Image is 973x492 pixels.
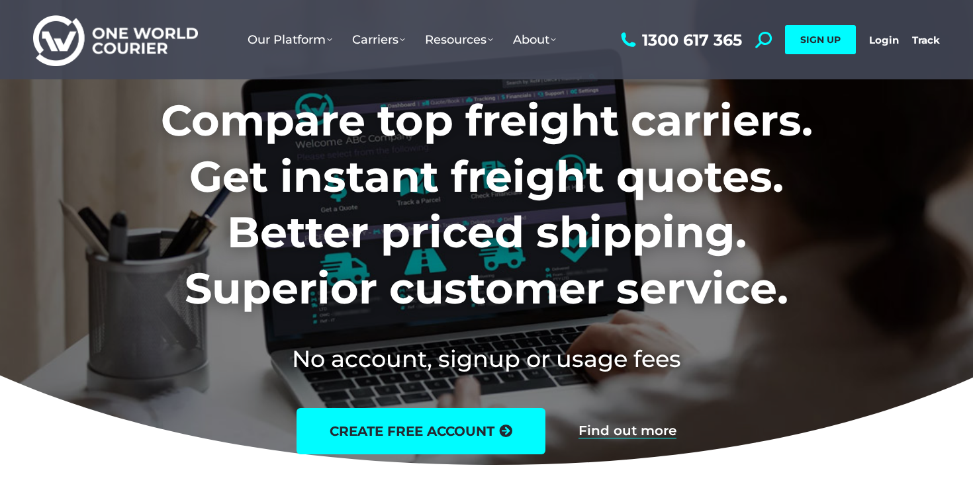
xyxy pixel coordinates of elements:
[297,408,545,454] a: create free account
[912,34,940,46] a: Track
[785,25,856,54] a: SIGN UP
[238,19,342,60] a: Our Platform
[73,343,900,375] h2: No account, signup or usage fees
[415,19,503,60] a: Resources
[579,424,676,438] a: Find out more
[352,32,405,47] span: Carriers
[33,13,198,67] img: One World Courier
[869,34,899,46] a: Login
[513,32,556,47] span: About
[503,19,566,60] a: About
[342,19,415,60] a: Carriers
[800,34,841,46] span: SIGN UP
[618,32,742,48] a: 1300 617 365
[425,32,493,47] span: Resources
[248,32,332,47] span: Our Platform
[73,93,900,316] h1: Compare top freight carriers. Get instant freight quotes. Better priced shipping. Superior custom...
